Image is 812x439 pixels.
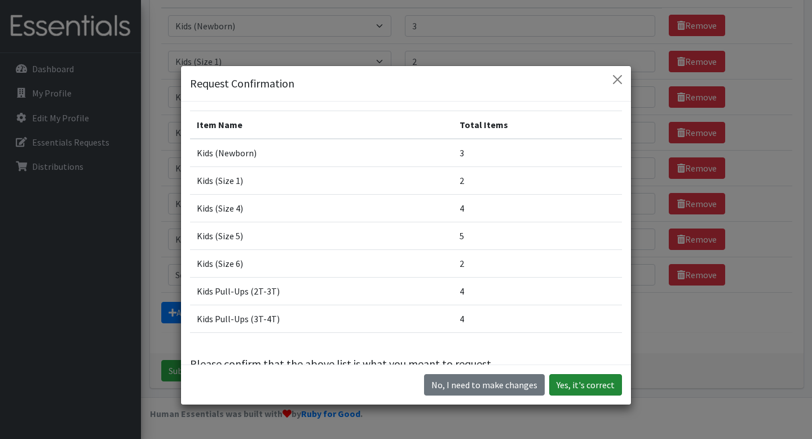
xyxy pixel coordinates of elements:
[608,71,626,89] button: Close
[453,194,622,222] td: 4
[190,139,453,167] td: Kids (Newborn)
[190,111,453,139] th: Item Name
[549,374,622,396] button: Yes, it's correct
[453,277,622,305] td: 4
[453,166,622,194] td: 2
[190,75,294,92] h5: Request Confirmation
[453,305,622,332] td: 4
[453,139,622,167] td: 3
[190,222,453,249] td: Kids (Size 5)
[453,111,622,139] th: Total Items
[190,194,453,222] td: Kids (Size 4)
[190,305,453,332] td: Kids Pull-Ups (3T-4T)
[190,166,453,194] td: Kids (Size 1)
[424,374,545,396] button: No I need to make changes
[190,277,453,305] td: Kids Pull-Ups (2T-3T)
[190,355,622,372] p: Please confirm that the above list is what you meant to request.
[453,222,622,249] td: 5
[453,249,622,277] td: 2
[190,249,453,277] td: Kids (Size 6)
